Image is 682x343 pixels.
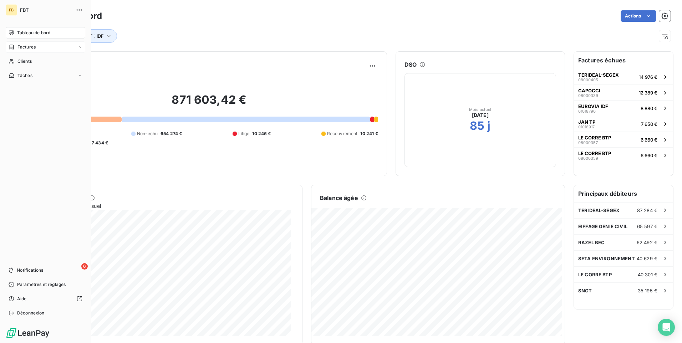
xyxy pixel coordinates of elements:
[574,132,673,147] button: LE CORRE BTP080003576 660 €
[574,69,673,85] button: TERIDEAL-SEGEX0800040514 976 €
[621,10,656,22] button: Actions
[578,72,619,78] span: TERIDEAL-SEGEX
[17,30,50,36] span: Tableau de bord
[578,93,598,98] span: 08000339
[6,293,85,304] a: Aide
[17,310,45,316] span: Déconnexion
[320,194,358,202] h6: Balance âgée
[17,281,66,288] span: Paramètres et réglages
[637,256,657,261] span: 40 629 €
[574,116,673,132] button: JAN TP010189177 650 €
[17,72,32,79] span: Tâches
[638,272,657,277] span: 40 301 €
[578,119,595,125] span: JAN TP
[404,60,417,69] h6: DSO
[658,319,675,336] div: Open Intercom Messenger
[639,90,657,96] span: 12 389 €
[470,119,484,133] h2: 85
[360,130,378,137] span: 10 241 €
[40,202,291,210] span: Chiffre d'affaires mensuel
[17,44,36,50] span: Factures
[574,100,673,116] button: EUROVIA IDF010187908 880 €
[20,7,71,13] span: FBT
[578,103,608,109] span: EUROVIA IDF
[469,107,492,112] span: Mois actuel
[574,52,673,69] h6: Factures échues
[238,130,250,137] span: Litige
[578,140,598,145] span: 08000357
[578,135,611,140] span: LE CORRE BTP
[81,263,88,270] span: 6
[578,156,598,160] span: 08000359
[578,88,600,93] span: CAPOCCI
[641,137,657,143] span: 6 660 €
[90,140,108,146] span: -7 434 €
[67,29,117,43] button: DEPOT : IDF
[327,130,358,137] span: Recouvrement
[6,4,17,16] div: FB
[17,267,43,273] span: Notifications
[161,130,182,137] span: 654 274 €
[637,240,657,245] span: 62 492 €
[578,125,595,129] span: 01018917
[639,74,657,80] span: 14 976 €
[641,153,657,158] span: 6 660 €
[578,208,620,213] span: TERIDEAL-SEGEX
[574,185,673,202] h6: Principaux débiteurs
[641,106,657,111] span: 8 880 €
[578,150,611,156] span: LE CORRE BTP
[578,109,596,113] span: 01018790
[40,93,378,114] h2: 871 603,42 €
[637,208,657,213] span: 87 284 €
[17,58,32,65] span: Clients
[637,224,657,229] span: 65 597 €
[17,296,27,302] span: Aide
[252,130,271,137] span: 10 246 €
[6,327,50,339] img: Logo LeanPay
[472,112,489,119] span: [DATE]
[578,78,598,82] span: 08000405
[137,130,158,137] span: Non-échu
[574,147,673,163] button: LE CORRE BTP080003596 660 €
[578,256,635,261] span: SETA ENVIRONNEMENT
[638,288,657,293] span: 35 195 €
[578,224,627,229] span: EIFFAGE GENIE CIVIL
[578,240,605,245] span: RAZEL BEC
[574,85,673,100] button: CAPOCCI0800033912 389 €
[578,272,612,277] span: LE CORRE BTP
[487,119,490,133] h2: j
[641,121,657,127] span: 7 650 €
[578,288,592,293] span: SNGT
